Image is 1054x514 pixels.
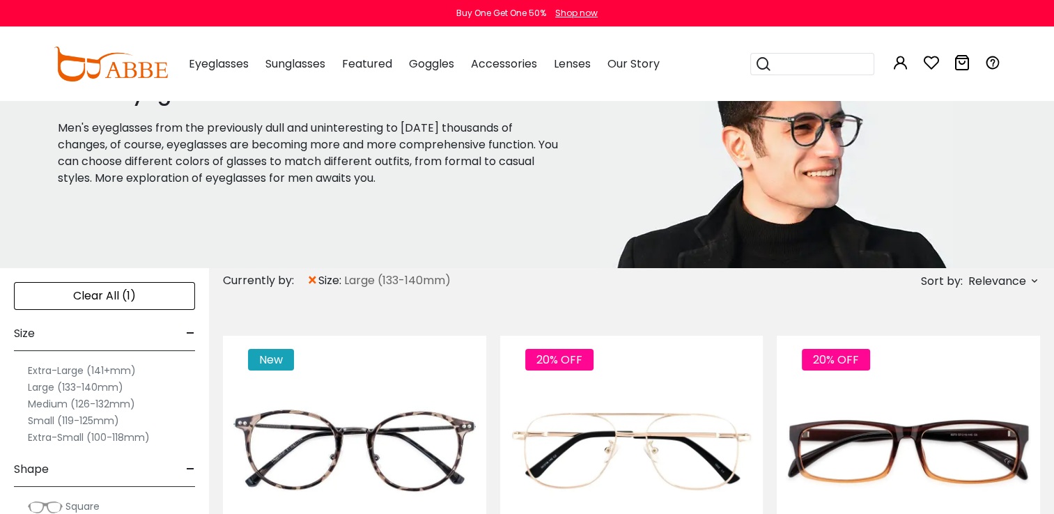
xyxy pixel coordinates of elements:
[14,282,195,310] div: Clear All (1)
[28,362,136,379] label: Extra-Large (141+mm)
[548,7,598,19] a: Shop now
[7,60,256,85] div: Email Address
[58,81,565,106] h1: Men's Eyeglasses
[802,349,870,371] span: 20% OFF
[555,7,598,20] div: Shop now
[221,65,238,77] img: chat
[14,317,35,350] span: Size
[921,273,963,289] span: Sort by:
[28,500,63,514] img: Square.png
[525,349,594,371] span: 20% OFF
[318,272,344,289] span: size:
[58,120,565,187] p: Men's eyeglasses from the previously dull and uninteresting to [DATE] thousands of changes, of co...
[223,268,307,293] div: Currently by:
[14,453,49,486] span: Shape
[307,268,318,293] span: ×
[409,56,454,72] span: Goggles
[471,56,537,72] span: Accessories
[554,56,591,72] span: Lenses
[28,379,123,396] label: Large (133-140mm)
[186,453,195,486] span: -
[968,269,1026,294] span: Relevance
[186,317,195,350] span: -
[248,349,294,371] span: New
[65,499,100,513] span: Square
[28,412,119,429] label: Small (119-125mm)
[54,47,168,81] img: abbeglasses.com
[456,7,546,20] div: Buy One Get One 50%
[599,24,953,268] img: men's eyeglasses
[7,125,256,150] div: Password
[342,56,392,72] span: Featured
[7,21,256,46] h3: Sign In My ABBE
[28,396,135,412] label: Medium (126-132mm)
[265,56,325,72] span: Sunglasses
[607,56,660,72] span: Our Story
[28,429,150,446] label: Extra-Small (100-118mm)
[344,272,451,289] span: Large (133-140mm)
[189,56,249,72] span: Eyeglasses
